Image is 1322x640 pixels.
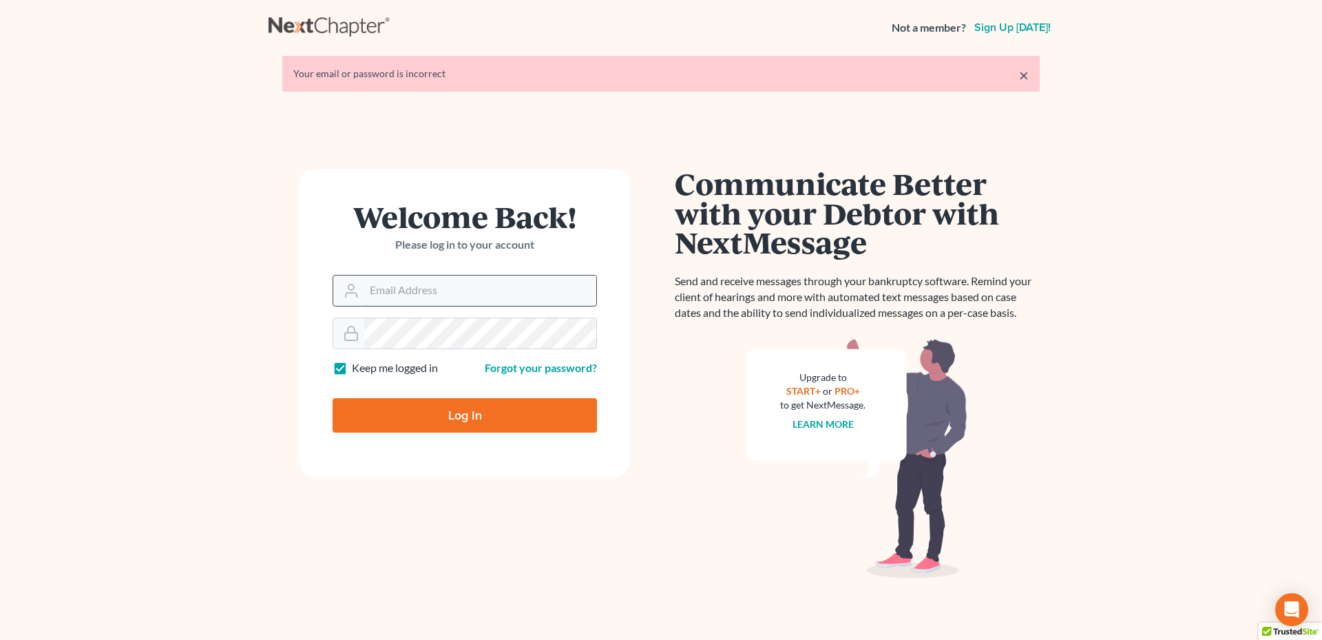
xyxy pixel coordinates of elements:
[364,276,596,306] input: Email Address
[1275,593,1308,626] div: Open Intercom Messenger
[675,273,1040,321] p: Send and receive messages through your bankruptcy software. Remind your client of hearings and mo...
[835,385,860,397] a: PRO+
[972,22,1053,33] a: Sign up [DATE]!
[485,361,597,374] a: Forgot your password?
[823,385,832,397] span: or
[892,20,966,36] strong: Not a member?
[1019,67,1029,83] a: ×
[786,385,821,397] a: START+
[675,169,1040,257] h1: Communicate Better with your Debtor with NextMessage
[780,371,865,384] div: Upgrade to
[333,237,597,253] p: Please log in to your account
[333,398,597,433] input: Log In
[293,67,1029,81] div: Your email or password is incorrect
[352,360,438,376] label: Keep me logged in
[793,418,854,430] a: Learn more
[780,398,865,412] div: to get NextMessage.
[333,202,597,231] h1: Welcome Back!
[747,338,967,579] img: nextmessage_bg-59042aed3d76b12b5cd301f8e5b87938c9018125f34e5fa2b7a6b67550977c72.svg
